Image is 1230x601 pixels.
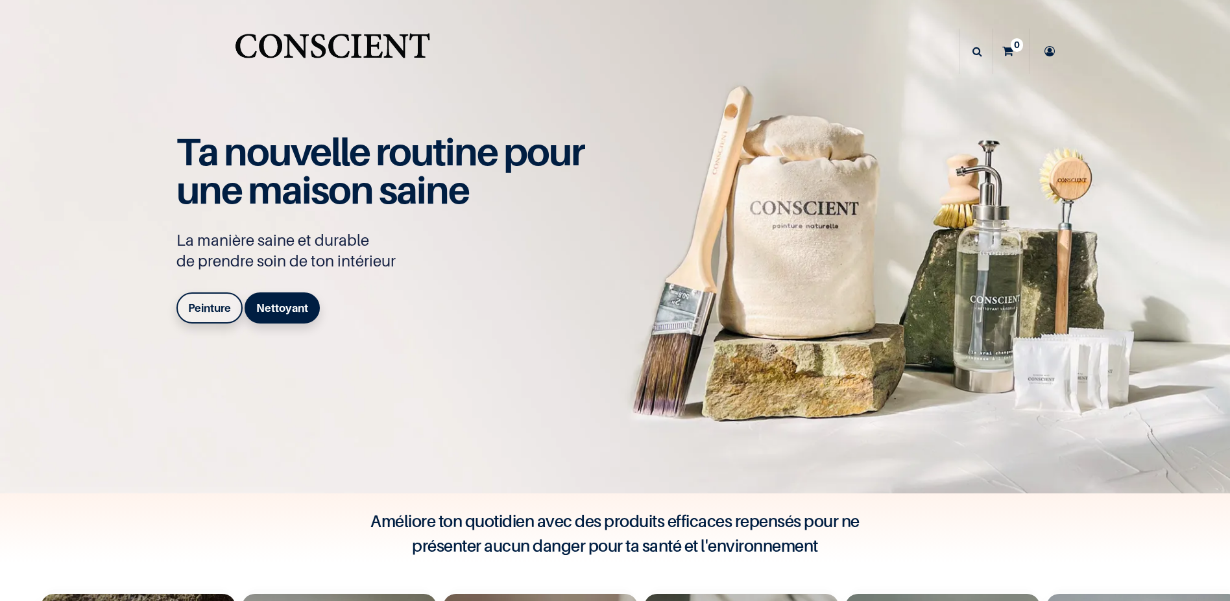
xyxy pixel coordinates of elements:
[245,292,320,324] a: Nettoyant
[356,509,874,558] h4: Améliore ton quotidien avec des produits efficaces repensés pour ne présenter aucun danger pour t...
[232,26,433,77] a: Logo of Conscient
[176,292,243,324] a: Peinture
[232,26,433,77] img: Conscient
[256,301,308,314] b: Nettoyant
[188,301,231,314] b: Peinture
[993,29,1030,74] a: 0
[176,128,584,213] span: Ta nouvelle routine pour une maison saine
[1011,38,1023,51] sup: 0
[176,230,598,272] p: La manière saine et durable de prendre soin de ton intérieur
[1163,517,1224,578] iframe: Tidio Chat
